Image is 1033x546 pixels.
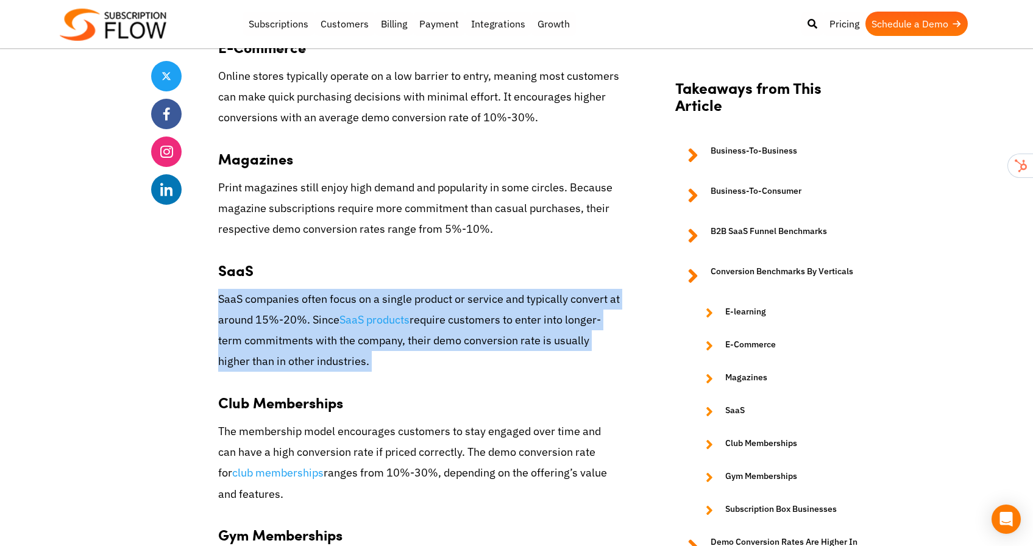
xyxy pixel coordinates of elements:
[675,265,870,287] a: Conversion Benchmarks By Verticals
[218,66,620,129] p: Online stores typically operate on a low barrier to entry, meaning most customers can make quick ...
[314,12,375,36] a: Customers
[675,185,870,207] a: Business-To-Consumer
[675,225,870,247] a: B2B SaaS Funnel Benchmarks
[218,26,620,56] h3: E-Commerce
[675,144,870,166] a: Business-To-Business
[243,12,314,36] a: Subscriptions
[694,503,870,517] a: Subscription Box Businesses
[694,437,870,452] a: Club Memberships
[675,79,870,126] h2: Takeaways from This Article
[339,313,410,327] a: SaaS products
[531,12,576,36] a: Growth
[694,338,870,353] a: E-Commerce
[694,404,870,419] a: SaaS
[218,421,620,505] p: The membership model encourages customers to stay engaged over time and can have a high conversio...
[823,12,865,36] a: Pricing
[694,371,870,386] a: Magazines
[694,470,870,484] a: Gym Memberships
[218,381,620,411] h3: Club Memberships
[465,12,531,36] a: Integrations
[232,466,324,480] a: club memberships
[992,505,1021,534] div: Open Intercom Messenger
[218,289,620,372] p: SaaS companies often focus on a single product or service and typically convert at around 15%-20%...
[218,177,620,240] p: Print magazines still enjoy high demand and popularity in some circles. Because magazine subscrip...
[218,249,620,279] h3: SaaS
[375,12,413,36] a: Billing
[218,513,620,544] h3: Gym Memberships
[60,9,166,41] img: Subscriptionflow
[694,305,870,320] a: E-learning
[865,12,968,36] a: Schedule a Demo
[218,137,620,168] h3: Magazines
[413,12,465,36] a: Payment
